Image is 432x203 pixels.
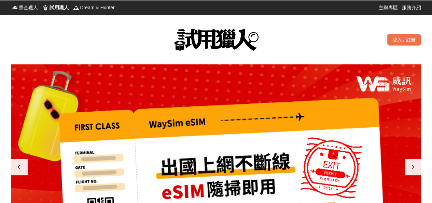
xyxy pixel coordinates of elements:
[174,29,259,51] img: 試用獵人
[73,4,80,11] img: Dream & Hunter
[379,4,398,11] a: 主辦專區
[80,4,115,11] span: Dream & Hunter
[19,4,38,11] span: 獎金獵人
[42,4,49,11] img: 試用獵人
[387,34,421,46] div: 登入 / 註冊
[11,4,38,11] a: 獎金獵人獎金獵人
[50,4,69,11] span: 試用獵人
[402,4,421,11] a: 服務介紹
[11,4,18,11] img: 獎金獵人
[73,4,115,11] a: Dream & HunterDream & Hunter
[42,4,69,11] a: 試用獵人試用獵人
